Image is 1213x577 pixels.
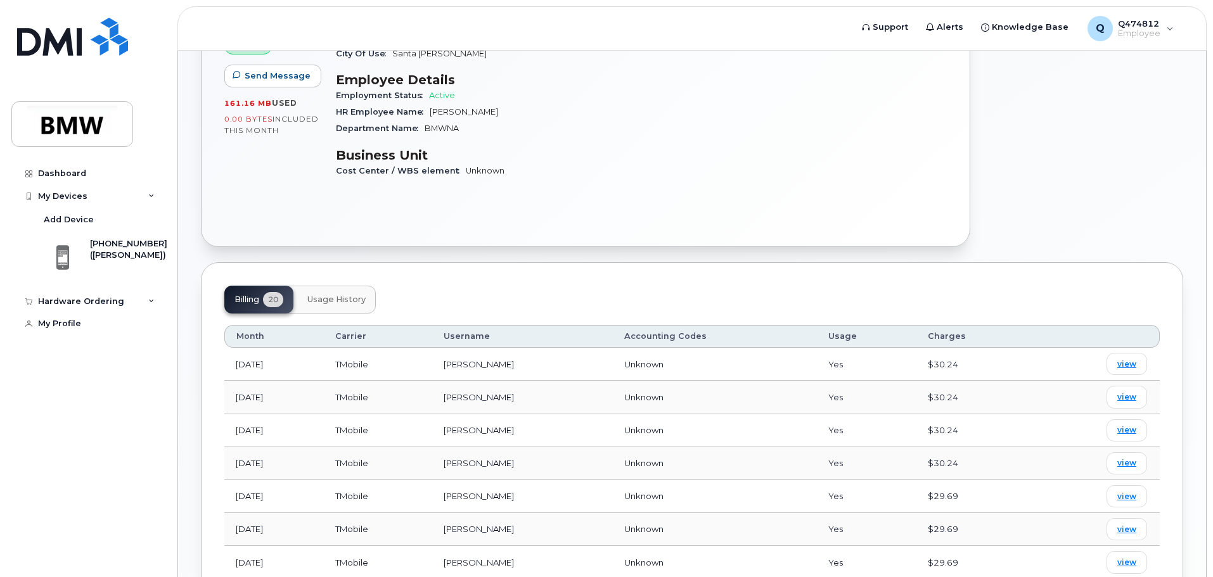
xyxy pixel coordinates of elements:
td: [DATE] [224,348,324,381]
div: $29.69 [928,523,1023,535]
span: view [1117,557,1136,568]
td: [DATE] [224,447,324,480]
span: Department Name [336,124,425,133]
td: TMobile [324,381,432,414]
div: $30.24 [928,457,1023,469]
span: view [1117,457,1136,469]
a: view [1107,518,1147,540]
a: Knowledge Base [972,15,1077,40]
span: BMWNA [425,124,459,133]
span: Knowledge Base [992,21,1069,34]
td: [PERSON_NAME] [432,447,613,480]
td: TMobile [324,348,432,381]
span: Unknown [466,166,504,175]
th: Username [432,325,613,348]
h3: Business Unit [336,148,634,163]
span: Santa [PERSON_NAME] [392,49,487,58]
span: view [1117,391,1136,403]
span: Q474812 [1118,18,1160,29]
span: Support [873,21,908,34]
a: view [1107,452,1147,474]
td: TMobile [324,414,432,447]
td: Yes [817,381,916,414]
td: TMobile [324,480,432,513]
span: Active [429,91,455,100]
td: TMobile [324,447,432,480]
div: $30.24 [928,424,1023,436]
td: Yes [817,447,916,480]
span: view [1117,424,1136,436]
div: $30.24 [928,358,1023,371]
span: City Of Use [336,49,392,58]
td: [DATE] [224,414,324,447]
span: used [272,98,297,108]
div: Q474812 [1079,16,1183,41]
span: view [1117,358,1136,370]
th: Charges [916,325,1034,348]
td: [PERSON_NAME] [432,414,613,447]
span: 161.16 MB [224,99,272,108]
td: [PERSON_NAME] [432,381,613,414]
td: Yes [817,513,916,546]
a: Support [853,15,917,40]
th: Usage [817,325,916,348]
span: Unknown [624,524,664,534]
span: 0.00 Bytes [224,115,273,124]
a: view [1107,353,1147,375]
span: Unknown [624,557,664,567]
td: [DATE] [224,513,324,546]
a: view [1107,485,1147,507]
td: [DATE] [224,480,324,513]
td: Yes [817,480,916,513]
span: Unknown [624,491,664,501]
h3: Employee Details [336,72,634,87]
span: Q [1096,21,1105,36]
span: view [1117,524,1136,535]
td: [DATE] [224,381,324,414]
span: Employment Status [336,91,429,100]
span: [PERSON_NAME] [430,107,498,117]
td: [PERSON_NAME] [432,480,613,513]
th: Accounting Codes [613,325,817,348]
a: view [1107,419,1147,441]
span: Unknown [624,392,664,402]
span: Employee [1118,29,1160,39]
td: Yes [817,414,916,447]
span: Unknown [624,359,664,369]
button: Send Message [224,65,321,87]
span: Send Message [245,70,311,82]
div: $30.24 [928,391,1023,403]
iframe: Messenger Launcher [1158,522,1203,567]
td: [PERSON_NAME] [432,513,613,546]
td: TMobile [324,513,432,546]
span: Unknown [624,458,664,468]
th: Month [224,325,324,348]
span: Usage History [307,295,366,305]
th: Carrier [324,325,432,348]
span: Unknown [624,425,664,435]
span: Alerts [937,21,963,34]
a: view [1107,551,1147,573]
td: Yes [817,348,916,381]
a: Alerts [917,15,972,40]
a: view [1107,386,1147,408]
span: Cost Center / WBS element [336,166,466,175]
span: HR Employee Name [336,107,430,117]
div: $29.69 [928,557,1023,569]
div: $29.69 [928,490,1023,502]
span: view [1117,491,1136,502]
td: [PERSON_NAME] [432,348,613,381]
